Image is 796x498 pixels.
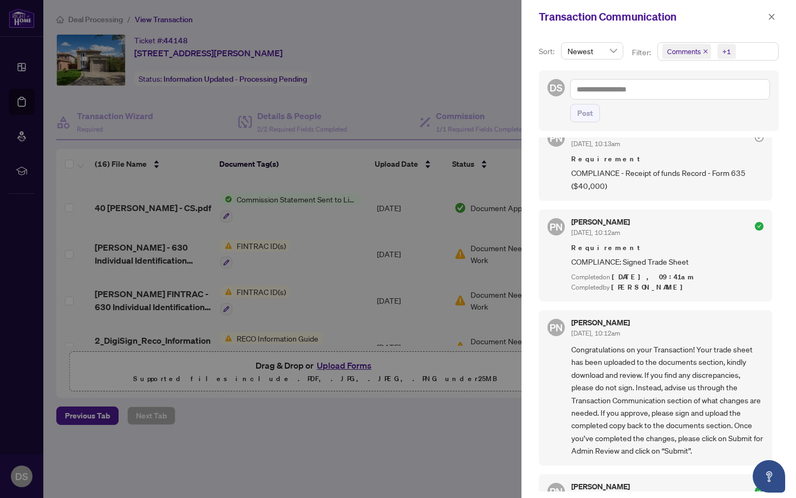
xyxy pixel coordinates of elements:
span: COMPLIANCE - Receipt of funds Record - Form 635 ($40,000) [571,167,764,192]
span: Requirement [571,243,764,253]
p: Filter: [632,47,653,58]
p: Sort: [539,45,557,57]
button: Post [570,104,600,122]
span: COMPLIANCE: Signed Trade Sheet [571,255,764,268]
span: PN [550,130,563,146]
span: [DATE], 09:41am [612,272,695,281]
span: Requirement [571,154,764,165]
span: PN [550,320,563,335]
span: Comments [667,46,701,57]
div: Completed by [571,283,764,293]
h5: [PERSON_NAME] [571,483,630,490]
div: Transaction Communication [539,9,765,25]
span: check-circle [755,222,764,231]
div: +1 [722,46,731,57]
span: [PERSON_NAME] [611,283,689,292]
span: [DATE], 10:12am [571,329,620,337]
span: close [703,49,708,54]
span: check-circle [755,133,764,142]
span: close [768,13,775,21]
button: Open asap [753,460,785,493]
div: Completed on [571,272,764,283]
span: [DATE], 10:12am [571,228,620,237]
span: [DATE], 10:13am [571,140,620,148]
span: Comments [662,44,711,59]
span: PN [550,219,563,234]
h5: [PERSON_NAME] [571,319,630,326]
span: DS [550,80,563,95]
span: Newest [567,43,617,59]
span: Congratulations on your Transaction! Your trade sheet has been uploaded to the documents section,... [571,343,764,457]
h5: [PERSON_NAME] [571,218,630,226]
span: check-circle [755,487,764,495]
